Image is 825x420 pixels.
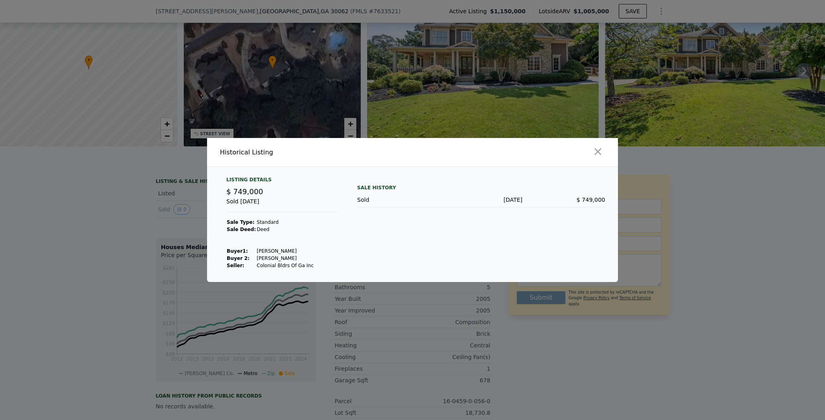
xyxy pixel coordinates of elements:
div: Sold [357,196,440,204]
strong: Buyer 2: [227,256,250,261]
div: Historical Listing [220,148,409,157]
strong: Sale Type: [227,219,254,225]
td: Deed [256,226,314,233]
div: Listing Details [226,177,338,186]
div: Sale History [357,183,605,193]
strong: Seller : [227,263,244,268]
td: Standard [256,219,314,226]
td: [PERSON_NAME] [256,255,314,262]
div: Sold [DATE] [226,197,338,212]
div: [DATE] [440,196,522,204]
span: $ 749,000 [577,197,605,203]
strong: Buyer 1 : [227,248,248,254]
td: [PERSON_NAME] [256,248,314,255]
strong: Sale Deed: [227,227,256,232]
td: Colonial Bldrs Of Ga Inc [256,262,314,269]
span: $ 749,000 [226,187,263,196]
